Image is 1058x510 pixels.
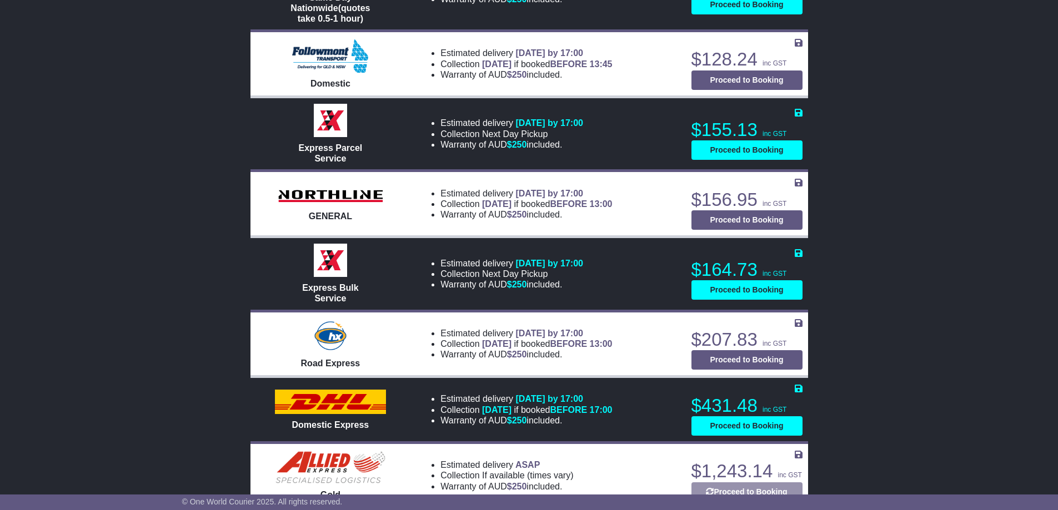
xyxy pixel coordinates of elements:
[590,405,613,415] span: 17:00
[440,415,612,426] li: Warranty of AUD included.
[440,459,573,470] li: Estimated delivery
[691,189,803,211] p: $156.95
[309,211,352,221] span: GENERAL
[507,280,527,289] span: $
[507,140,527,149] span: $
[301,358,360,368] span: Road Express
[778,471,801,479] span: inc GST
[590,199,613,209] span: 13:00
[440,481,573,492] li: Warranty of AUD included.
[310,79,350,88] span: Domestic
[515,329,583,338] span: [DATE] by 17:00
[550,339,587,349] span: BEFORE
[691,210,803,230] button: Proceed to Booking
[763,130,786,138] span: inc GST
[482,199,612,209] span: if booked
[763,406,786,413] span: inc GST
[763,59,786,67] span: inc GST
[482,59,612,69] span: if booked
[691,395,803,417] p: $431.48
[691,119,803,141] p: $155.13
[440,279,583,290] li: Warranty of AUD included.
[763,200,786,208] span: inc GST
[440,339,612,349] li: Collection
[691,140,803,160] button: Proceed to Booking
[512,416,527,425] span: 250
[440,269,583,279] li: Collection
[440,209,612,220] li: Warranty of AUD included.
[440,405,612,415] li: Collection
[691,280,803,300] button: Proceed to Booking
[512,350,527,359] span: 250
[299,143,363,163] span: Express Parcel Service
[515,118,583,128] span: [DATE] by 17:00
[275,390,386,414] img: DHL: Domestic Express
[482,339,512,349] span: [DATE]
[507,416,527,425] span: $
[482,471,574,480] span: If available (times vary)
[440,188,612,199] li: Estimated delivery
[512,482,527,491] span: 250
[482,199,512,209] span: [DATE]
[482,59,512,69] span: [DATE]
[482,269,548,279] span: Next Day Pickup
[763,270,786,277] span: inc GST
[515,189,583,198] span: [DATE] by 17:00
[691,460,803,482] p: $1,243.14
[550,199,587,209] span: BEFORE
[440,199,612,209] li: Collection
[302,283,358,303] span: Express Bulk Service
[507,482,527,491] span: $
[275,451,386,484] img: Allied Express Local Courier: Gold
[182,497,343,506] span: © One World Courier 2025. All rights reserved.
[691,350,803,370] button: Proceed to Booking
[515,259,583,268] span: [DATE] by 17:00
[507,350,527,359] span: $
[507,210,527,219] span: $
[275,186,386,205] img: Northline Distribution: GENERAL
[691,70,803,90] button: Proceed to Booking
[482,405,612,415] span: if booked
[320,490,340,499] span: Gold
[482,129,548,139] span: Next Day Pickup
[550,59,587,69] span: BEFORE
[691,259,803,281] p: $164.73
[691,48,803,70] p: $128.24
[440,328,612,339] li: Estimated delivery
[482,339,612,349] span: if booked
[440,393,612,404] li: Estimated delivery
[440,349,612,360] li: Warranty of AUD included.
[691,329,803,351] p: $207.83
[314,104,347,137] img: Border Express: Express Parcel Service
[763,340,786,347] span: inc GST
[312,319,349,352] img: Hunter Express: Road Express
[512,210,527,219] span: 250
[691,482,803,502] button: Proceed to Booking
[482,405,512,415] span: [DATE]
[440,258,583,269] li: Estimated delivery
[440,139,583,150] li: Warranty of AUD included.
[314,244,347,277] img: Border Express: Express Bulk Service
[550,405,587,415] span: BEFORE
[440,129,583,139] li: Collection
[440,470,573,481] li: Collection
[515,460,540,469] span: ASAP
[440,48,612,58] li: Estimated delivery
[512,70,527,79] span: 250
[512,280,527,289] span: 250
[440,118,583,128] li: Estimated delivery
[515,394,583,403] span: [DATE] by 17:00
[515,48,583,58] span: [DATE] by 17:00
[590,339,613,349] span: 13:00
[512,140,527,149] span: 250
[292,420,369,430] span: Domestic Express
[691,416,803,436] button: Proceed to Booking
[507,70,527,79] span: $
[292,39,368,73] img: Followmont Transport: Domestic
[440,59,612,69] li: Collection
[440,69,612,80] li: Warranty of AUD included.
[590,59,613,69] span: 13:45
